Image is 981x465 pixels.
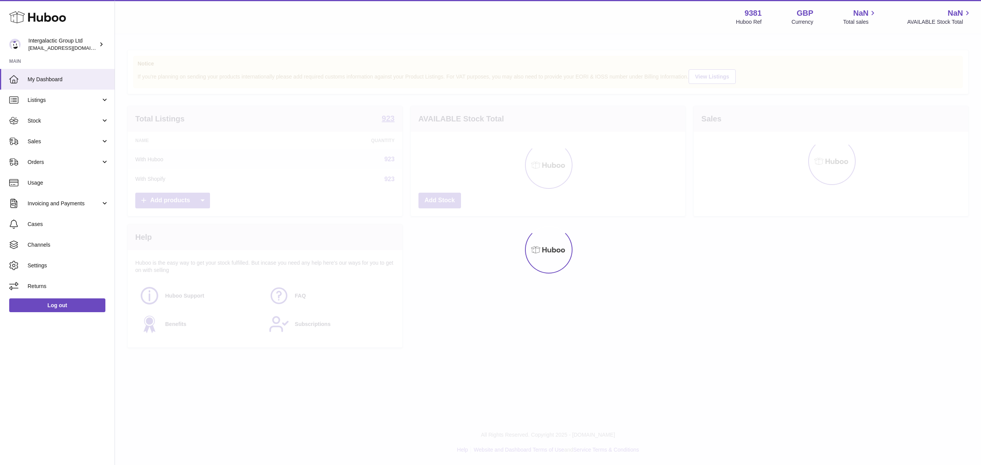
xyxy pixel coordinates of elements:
[28,117,101,124] span: Stock
[28,37,97,52] div: Intergalactic Group Ltd
[745,8,762,18] strong: 9381
[797,8,813,18] strong: GBP
[28,45,113,51] span: [EMAIL_ADDRESS][DOMAIN_NAME]
[907,8,972,26] a: NaN AVAILABLE Stock Total
[28,97,101,104] span: Listings
[28,179,109,187] span: Usage
[792,18,814,26] div: Currency
[28,138,101,145] span: Sales
[28,241,109,249] span: Channels
[948,8,963,18] span: NaN
[907,18,972,26] span: AVAILABLE Stock Total
[28,76,109,83] span: My Dashboard
[9,39,21,50] img: internalAdmin-9381@internal.huboo.com
[28,262,109,269] span: Settings
[843,18,877,26] span: Total sales
[28,221,109,228] span: Cases
[736,18,762,26] div: Huboo Ref
[28,200,101,207] span: Invoicing and Payments
[9,298,105,312] a: Log out
[843,8,877,26] a: NaN Total sales
[853,8,868,18] span: NaN
[28,283,109,290] span: Returns
[28,159,101,166] span: Orders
